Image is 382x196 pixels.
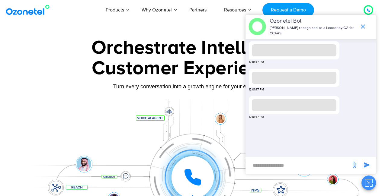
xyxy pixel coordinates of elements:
[249,160,348,171] div: new-msg-input
[270,17,356,25] p: Ozonetel Bot
[361,159,373,171] span: send message
[249,115,264,119] span: 12:01:47 PM
[357,21,369,33] span: end chat or minimize
[249,60,264,65] span: 12:01:47 PM
[270,25,356,36] p: [PERSON_NAME] recognized as a Leader by G2 for CCAAS
[249,18,266,35] img: header
[249,87,264,92] span: 12:01:47 PM
[361,175,376,190] button: Close chat
[24,54,359,83] div: Customer Experiences
[24,83,359,90] div: Turn every conversation into a growth engine for your enterprise.
[262,3,314,17] a: Request a Demo
[24,38,359,58] div: Orchestrate Intelligent
[348,159,360,171] span: send message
